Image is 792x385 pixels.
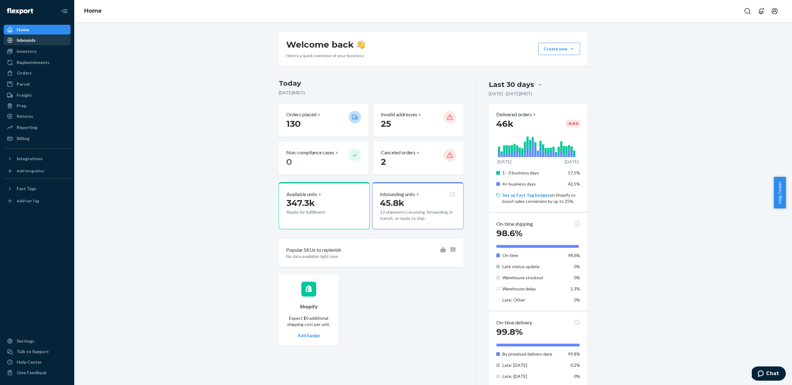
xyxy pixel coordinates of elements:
[752,366,786,382] iframe: Opens a widget where you can chat to one of our agents
[4,368,71,378] button: Give Feedback
[17,124,37,130] div: Reporting
[58,5,71,17] button: Close Navigation
[381,156,386,167] span: 2
[4,79,71,89] a: Parcel
[279,182,370,229] button: Available units347.3kReady for fulfillment
[17,338,34,344] div: Settings
[4,154,71,164] button: Integrations
[570,286,580,291] span: 1.3%
[568,170,580,175] span: 57.5%
[496,118,514,129] span: 46k
[4,166,71,176] a: Add Integration
[380,198,404,208] span: 45.8k
[279,104,368,137] button: Orders placed 130
[502,275,563,281] p: Warehouse stockout
[502,373,563,379] p: Late: [DATE]
[373,142,463,175] button: Canceled orders 2
[279,90,463,96] p: [DATE] ( MDT )
[574,297,580,302] span: 0%
[4,101,71,111] a: Prep
[380,191,415,198] p: Inbounding units
[496,228,523,238] span: 98.6%
[574,374,580,379] span: 0%
[17,113,33,119] div: Returns
[574,275,580,280] span: 0%
[768,5,781,17] button: Open account menu
[286,253,456,259] p: No data available right now
[286,246,341,254] p: Popular SKUs to replenish
[4,196,71,206] a: Add Fast Tag
[538,43,580,55] button: Create new
[381,118,391,129] span: 25
[496,111,537,118] button: Delivered orders
[4,357,71,367] a: Help Center
[502,351,563,357] p: By promised delivery date
[774,177,786,208] button: Help Center
[286,156,292,167] span: 0
[4,68,71,78] a: Orders
[4,122,71,132] a: Reporting
[4,336,71,346] a: Settings
[17,37,36,43] div: Inbounds
[17,186,37,192] div: Fast Tags
[372,182,463,229] button: Inbounding units45.8k13 shipments receiving, forwarding, in transit, or ready to ship
[300,303,318,310] p: Shopify
[286,111,316,118] p: Orders placed
[279,142,368,175] button: Non-compliance cases 0
[17,70,32,76] div: Orders
[17,198,39,203] div: Add Fast Tag
[17,59,49,66] div: Replenishments
[4,134,71,143] a: Billing
[356,40,365,49] img: hand-wave emoji
[17,168,44,173] div: Add Integration
[373,104,463,137] button: Invalid addresses 25
[502,286,563,292] p: Warehouse delay
[286,39,365,50] h1: Welcome back
[84,7,102,14] a: Home
[17,48,37,54] div: Inventory
[286,191,317,198] p: Available units
[279,79,463,88] h3: Today
[568,351,580,357] span: 99.8%
[502,181,563,187] p: 4+ business days
[4,90,71,100] a: Freight
[17,135,29,142] div: Billing
[286,209,344,215] p: Ready for fulfillment
[17,359,42,365] div: Help Center
[568,253,580,258] span: 98.6%
[4,111,71,121] a: Returns
[17,92,32,98] div: Freight
[566,120,580,127] div: -0.4 %
[286,149,334,156] p: Non-compliance cases
[4,347,71,357] button: Talk to Support
[565,159,579,165] p: [DATE]
[502,192,550,198] a: Set up Fast Tag badges
[568,181,580,186] span: 42.5%
[4,58,71,67] a: Replenishments
[496,319,532,326] p: On-time delivery
[381,111,417,118] p: Invalid addresses
[79,2,107,20] ol: breadcrumbs
[741,5,754,17] button: Open Search Box
[496,220,533,228] p: On-time shipping
[17,156,43,162] div: Integrations
[286,315,331,327] p: Expect $0 additional shipping cost per unit.
[755,5,767,17] button: Open notifications
[502,252,563,259] p: On time
[17,349,49,355] div: Talk to Support
[502,362,563,368] p: Late: [DATE]
[4,35,71,45] a: Inbounds
[17,27,29,33] div: Home
[502,192,580,204] p: on Shopify to boost sales conversion by up to 25%.
[502,263,563,270] p: Late status update
[574,264,580,269] span: 0%
[381,149,415,156] p: Canceled orders
[286,118,301,129] span: 130
[17,81,30,87] div: Parcel
[380,209,455,221] p: 13 shipments receiving, forwarding, in transit, or ready to ship
[298,332,320,339] button: Add badge
[4,25,71,35] a: Home
[17,370,47,376] div: Give Feedback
